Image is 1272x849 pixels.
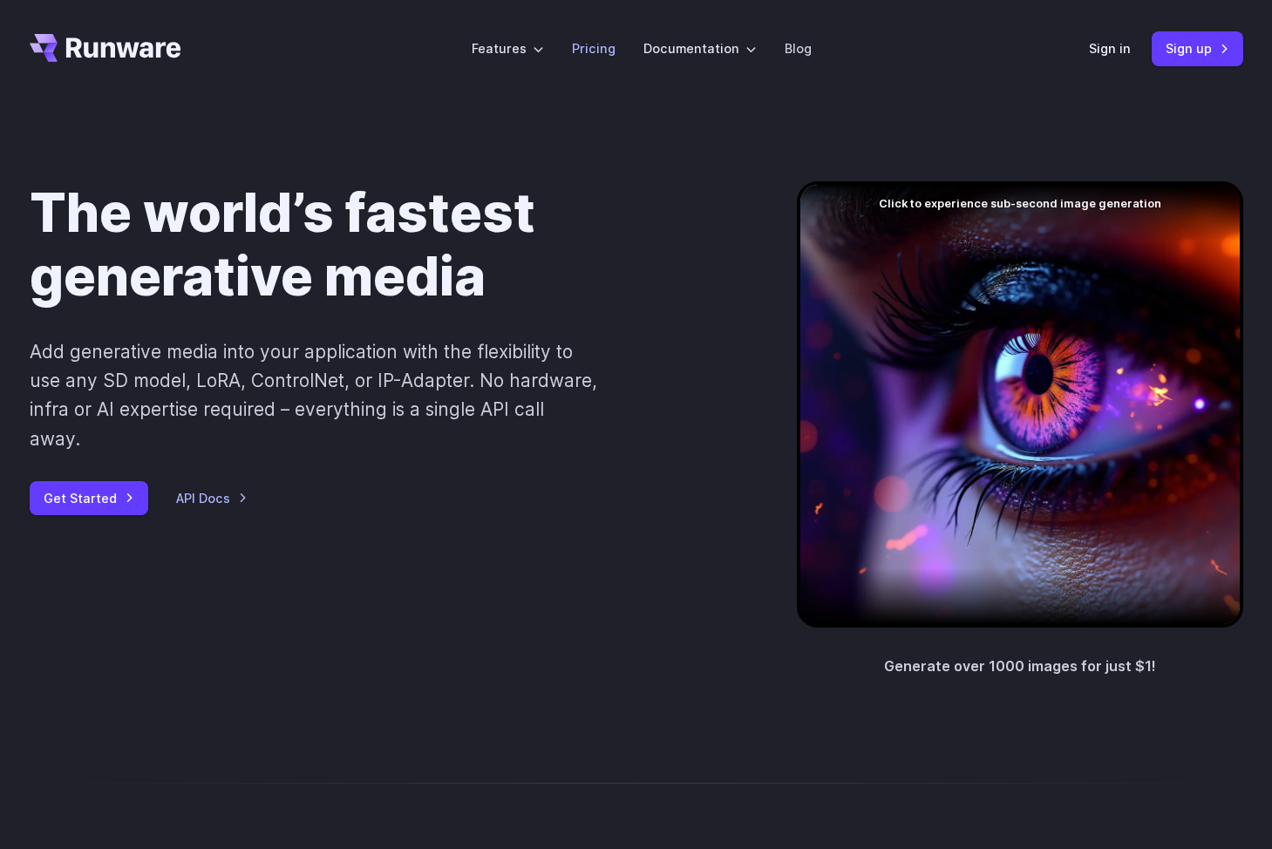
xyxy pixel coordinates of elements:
[1089,38,1131,58] a: Sign in
[472,38,544,58] label: Features
[1152,31,1243,65] a: Sign up
[176,488,248,508] a: API Docs
[785,38,812,58] a: Blog
[30,337,599,453] p: Add generative media into your application with the flexibility to use any SD model, LoRA, Contro...
[30,181,741,309] h1: The world’s fastest generative media
[884,655,1156,678] p: Generate over 1000 images for just $1!
[643,38,757,58] label: Documentation
[30,34,181,62] a: Go to /
[30,481,148,515] a: Get Started
[572,38,616,58] a: Pricing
